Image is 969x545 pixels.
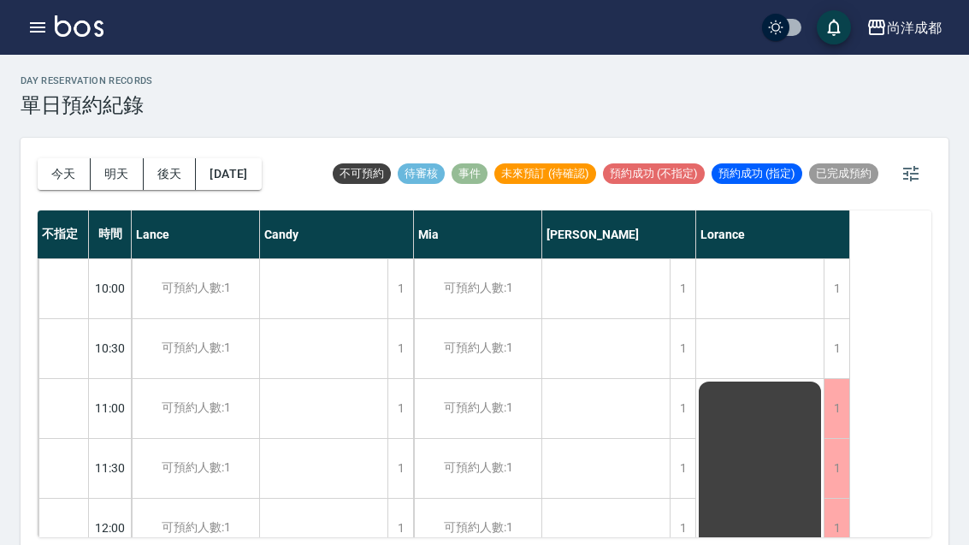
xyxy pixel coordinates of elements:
div: 不指定 [38,210,89,258]
div: Candy [260,210,414,258]
div: 可預約人數:1 [414,379,541,438]
img: Logo [55,15,103,37]
div: 可預約人數:1 [414,319,541,378]
div: 1 [670,259,695,318]
span: 不可預約 [333,166,391,181]
span: 預約成功 (指定) [712,166,802,181]
span: 事件 [452,166,487,181]
div: 可預約人數:1 [132,259,259,318]
span: 預約成功 (不指定) [603,166,705,181]
div: 尚洋成都 [887,17,942,39]
div: 1 [670,379,695,438]
div: 1 [824,379,849,438]
button: save [817,10,851,44]
div: 11:00 [89,378,132,438]
div: Mia [414,210,542,258]
div: Lorance [696,210,850,258]
div: Lance [132,210,260,258]
h3: 單日預約紀錄 [21,93,153,117]
div: 可預約人數:1 [132,439,259,498]
div: 1 [387,259,413,318]
button: [DATE] [196,158,261,190]
h2: day Reservation records [21,75,153,86]
div: 1 [670,319,695,378]
div: 10:30 [89,318,132,378]
div: 11:30 [89,438,132,498]
div: 可預約人數:1 [132,319,259,378]
div: 10:00 [89,258,132,318]
div: 1 [670,439,695,498]
div: 1 [387,439,413,498]
div: [PERSON_NAME] [542,210,696,258]
button: 明天 [91,158,144,190]
button: 後天 [144,158,197,190]
div: 時間 [89,210,132,258]
span: 未來預訂 (待確認) [494,166,596,181]
button: 尚洋成都 [860,10,948,45]
span: 已完成預約 [809,166,878,181]
div: 可預約人數:1 [414,439,541,498]
div: 可預約人數:1 [414,259,541,318]
div: 1 [824,319,849,378]
div: 1 [824,259,849,318]
button: 今天 [38,158,91,190]
div: 1 [387,319,413,378]
div: 可預約人數:1 [132,379,259,438]
span: 待審核 [398,166,445,181]
div: 1 [824,439,849,498]
div: 1 [387,379,413,438]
